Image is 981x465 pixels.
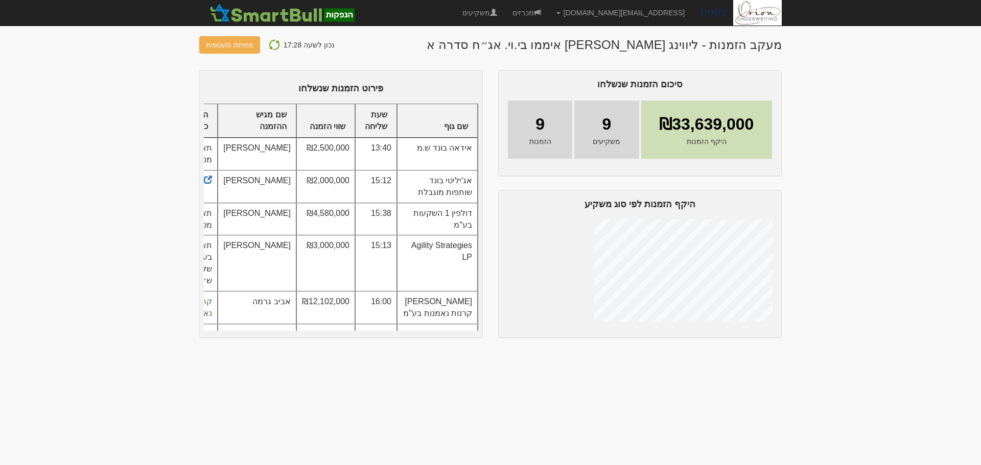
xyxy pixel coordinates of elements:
[397,291,478,324] td: [PERSON_NAME] קרנות נאמנות בע"מ
[355,324,397,357] td: 16:08
[397,170,478,203] td: אג'יליטי בונד שותפות מוגבלת
[296,104,355,138] th: שווי הזמנה
[355,170,397,203] td: 15:12
[207,3,357,23] img: סמארטבול - מערכת לניהול הנפקות
[659,113,754,136] span: ₪33,639,000
[585,199,695,209] span: היקף הזמנות לפי סוג משקיע
[218,170,296,203] td: [PERSON_NAME]
[355,235,397,291] td: 15:13
[597,79,683,89] span: סיכום הזמנות שנשלחו
[296,235,355,291] td: ₪3,000,000
[298,83,383,93] span: פירוט הזמנות שנשלחו
[535,113,545,136] span: 9
[529,136,551,146] span: הזמנות
[397,324,478,357] td: א.תובל ניהול תיקי השקעות בע"מ
[397,138,478,170] td: אידאה בונד ש.מ
[355,203,397,236] td: 15:38
[687,136,727,146] span: היקף הזמנות
[218,291,296,324] td: אביב גרמה
[427,38,782,52] h1: מעקב הזמנות - ליווינג [PERSON_NAME] איממו בי.וי. אג״ח סדרה א
[355,291,397,324] td: 16:00
[397,203,478,236] td: דולפין 1 השקעות בע"מ
[602,113,611,136] span: 9
[397,104,478,138] th: שם גוף
[397,235,478,291] td: Agility Strategies LP
[218,138,296,170] td: [PERSON_NAME]
[355,104,397,138] th: שעת שליחה
[296,291,355,324] td: ₪12,102,000
[593,136,620,146] span: משקיעים
[284,38,335,52] p: נכון לשעה 17:28
[355,138,397,170] td: 13:40
[296,203,355,236] td: ₪4,580,000
[218,324,296,357] td: [PERSON_NAME]
[199,36,260,54] button: פתיחת מעטפות
[296,170,355,203] td: ₪2,000,000
[296,324,355,357] td: ₪4,457,000
[218,104,296,138] th: שם מגיש ההזמנה
[218,235,296,291] td: [PERSON_NAME]
[268,39,281,51] img: refresh-icon.png
[296,138,355,170] td: ₪2,500,000
[218,203,296,236] td: [PERSON_NAME]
